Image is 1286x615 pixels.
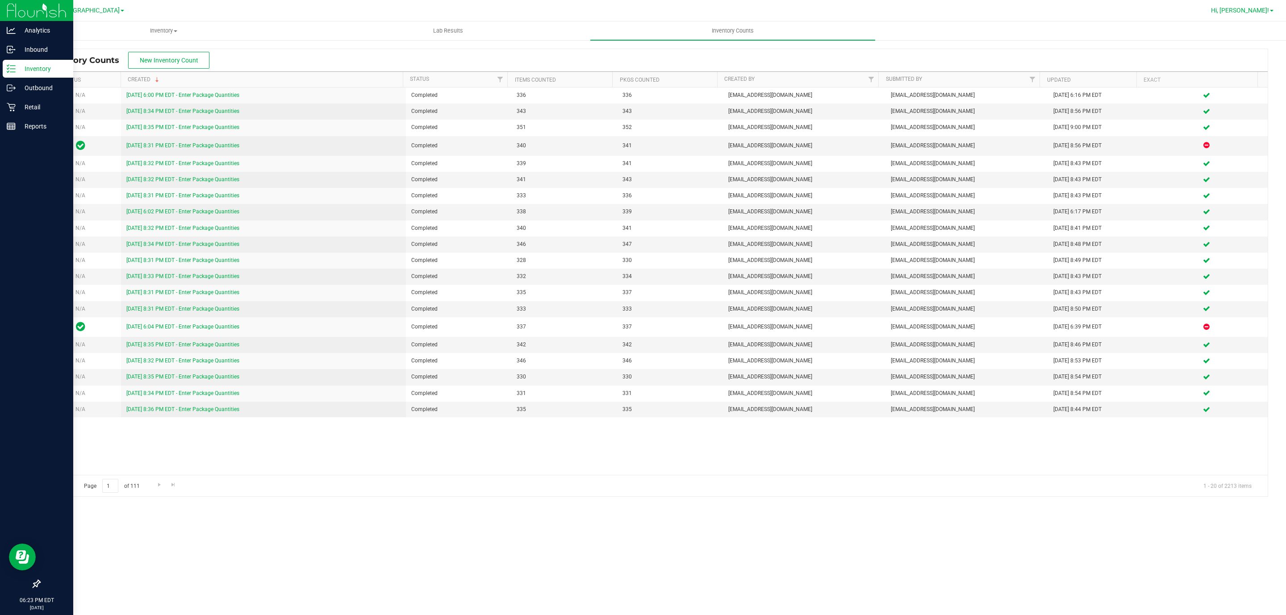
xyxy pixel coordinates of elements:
[411,389,506,398] span: Completed
[728,123,880,132] span: [EMAIL_ADDRESS][DOMAIN_NAME]
[411,91,506,100] span: Completed
[1053,323,1140,331] div: [DATE] 6:39 PM EDT
[126,257,239,263] a: [DATE] 8:31 PM EDT - Enter Package Quantities
[864,72,878,87] a: Filter
[517,224,612,233] span: 340
[1053,191,1140,200] div: [DATE] 8:43 PM EDT
[75,306,85,312] span: N/A
[16,121,69,132] p: Reports
[75,208,85,215] span: N/A
[891,389,1043,398] span: [EMAIL_ADDRESS][DOMAIN_NAME]
[306,21,590,40] a: Lab Results
[75,341,85,348] span: N/A
[728,323,880,331] span: [EMAIL_ADDRESS][DOMAIN_NAME]
[411,341,506,349] span: Completed
[75,92,85,98] span: N/A
[16,63,69,74] p: Inventory
[1047,77,1071,83] a: Updated
[517,373,612,381] span: 330
[126,192,239,199] a: [DATE] 8:31 PM EDT - Enter Package Quantities
[126,92,239,98] a: [DATE] 6:00 PM EDT - Enter Package Quantities
[126,357,239,364] a: [DATE] 8:32 PM EDT - Enter Package Quantities
[1053,175,1140,184] div: [DATE] 8:43 PM EDT
[16,44,69,55] p: Inbound
[517,389,612,398] span: 331
[7,26,16,35] inline-svg: Analytics
[76,139,85,152] span: In Sync
[517,323,612,331] span: 337
[622,91,718,100] span: 336
[1196,479,1259,492] span: 1 - 20 of 2213 items
[622,305,718,313] span: 333
[411,256,506,265] span: Completed
[728,159,880,168] span: [EMAIL_ADDRESS][DOMAIN_NAME]
[1053,91,1140,100] div: [DATE] 6:16 PM EDT
[410,76,429,82] a: Status
[102,479,118,493] input: 1
[1053,141,1140,150] div: [DATE] 8:56 PM EDT
[724,76,755,82] a: Created By
[126,406,239,412] a: [DATE] 8:36 PM EDT - Enter Package Quantities
[891,208,1043,216] span: [EMAIL_ADDRESS][DOMAIN_NAME]
[9,544,36,570] iframe: Resource center
[75,273,85,279] span: N/A
[728,208,880,216] span: [EMAIL_ADDRESS][DOMAIN_NAME]
[622,341,718,349] span: 342
[16,83,69,93] p: Outbound
[411,323,506,331] span: Completed
[728,224,880,233] span: [EMAIL_ADDRESS][DOMAIN_NAME]
[517,256,612,265] span: 328
[46,55,128,65] span: Inventory Counts
[411,107,506,116] span: Completed
[728,107,880,116] span: [EMAIL_ADDRESS][DOMAIN_NAME]
[411,240,506,249] span: Completed
[7,122,16,131] inline-svg: Reports
[622,288,718,297] span: 337
[75,390,85,396] span: N/A
[4,596,69,604] p: 06:23 PM EDT
[891,123,1043,132] span: [EMAIL_ADDRESS][DOMAIN_NAME]
[126,241,239,247] a: [DATE] 8:34 PM EDT - Enter Package Quantities
[891,405,1043,414] span: [EMAIL_ADDRESS][DOMAIN_NAME]
[1053,389,1140,398] div: [DATE] 8:54 PM EDT
[891,341,1043,349] span: [EMAIL_ADDRESS][DOMAIN_NAME]
[7,64,16,73] inline-svg: Inventory
[622,224,718,233] span: 341
[126,324,239,330] a: [DATE] 6:04 PM EDT - Enter Package Quantities
[891,191,1043,200] span: [EMAIL_ADDRESS][DOMAIN_NAME]
[411,288,506,297] span: Completed
[22,27,305,35] span: Inventory
[891,224,1043,233] span: [EMAIL_ADDRESS][DOMAIN_NAME]
[728,256,880,265] span: [EMAIL_ADDRESS][DOMAIN_NAME]
[411,159,506,168] span: Completed
[411,224,506,233] span: Completed
[891,107,1043,116] span: [EMAIL_ADDRESS][DOMAIN_NAME]
[728,341,880,349] span: [EMAIL_ADDRESS][DOMAIN_NAME]
[1053,107,1140,116] div: [DATE] 8:56 PM EDT
[728,288,880,297] span: [EMAIL_ADDRESS][DOMAIN_NAME]
[622,141,718,150] span: 341
[411,123,506,132] span: Completed
[126,390,239,396] a: [DATE] 8:34 PM EDT - Enter Package Quantities
[891,159,1043,168] span: [EMAIL_ADDRESS][DOMAIN_NAME]
[75,108,85,114] span: N/A
[7,45,16,54] inline-svg: Inbound
[620,77,660,83] a: Pkgs Counted
[126,341,239,348] a: [DATE] 8:35 PM EDT - Enter Package Quantities
[622,240,718,249] span: 347
[517,240,612,249] span: 346
[517,107,612,116] span: 343
[1053,341,1140,349] div: [DATE] 8:46 PM EDT
[622,272,718,281] span: 334
[622,107,718,116] span: 343
[58,7,120,14] span: [GEOGRAPHIC_DATA]
[1053,240,1140,249] div: [DATE] 8:48 PM EDT
[75,257,85,263] span: N/A
[411,305,506,313] span: Completed
[517,288,612,297] span: 335
[622,357,718,365] span: 346
[622,175,718,184] span: 343
[1053,272,1140,281] div: [DATE] 8:43 PM EDT
[891,141,1043,150] span: [EMAIL_ADDRESS][DOMAIN_NAME]
[75,176,85,183] span: N/A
